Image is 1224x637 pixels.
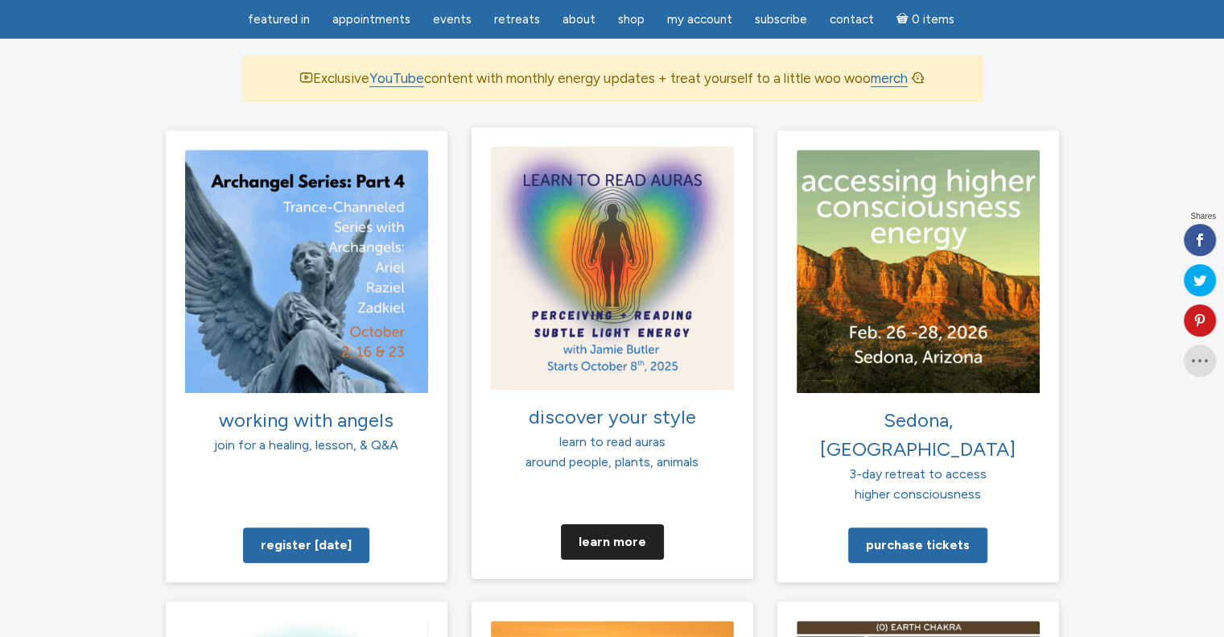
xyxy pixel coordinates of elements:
[871,70,908,87] a: merch
[911,14,954,26] span: 0 items
[820,408,1016,461] span: Sedona, [GEOGRAPHIC_DATA]
[323,4,420,35] a: Appointments
[657,4,742,35] a: My Account
[332,12,410,27] span: Appointments
[238,4,319,35] a: featured in
[494,12,540,27] span: Retreats
[745,4,817,35] a: Subscribe
[369,70,424,87] a: YouTube
[219,408,394,432] span: working with angels
[667,12,732,27] span: My Account
[423,4,481,35] a: Events
[561,523,664,559] a: Learn more
[820,4,884,35] a: Contact
[242,56,983,101] div: Exclusive content with monthly energy updates + treat yourself to a little woo woo
[563,12,596,27] span: About
[830,12,874,27] span: Contact
[887,2,964,35] a: Cart0 items
[608,4,654,35] a: Shop
[433,12,472,27] span: Events
[755,12,807,27] span: Subscribe
[855,486,981,502] span: higher consciousness
[559,433,666,449] span: learn to read auras
[525,454,699,469] span: around people, plants, animals
[848,527,987,563] a: Purchase tickets
[1190,213,1216,221] span: Shares
[896,12,912,27] i: Cart
[849,466,987,482] span: 3-day retreat to access
[529,404,696,428] span: discover your style
[553,4,605,35] a: About
[214,437,398,453] span: join for a healing, lesson, & Q&A
[484,4,550,35] a: Retreats
[248,12,310,27] span: featured in
[243,527,369,563] a: Register [DATE]
[618,12,645,27] span: Shop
